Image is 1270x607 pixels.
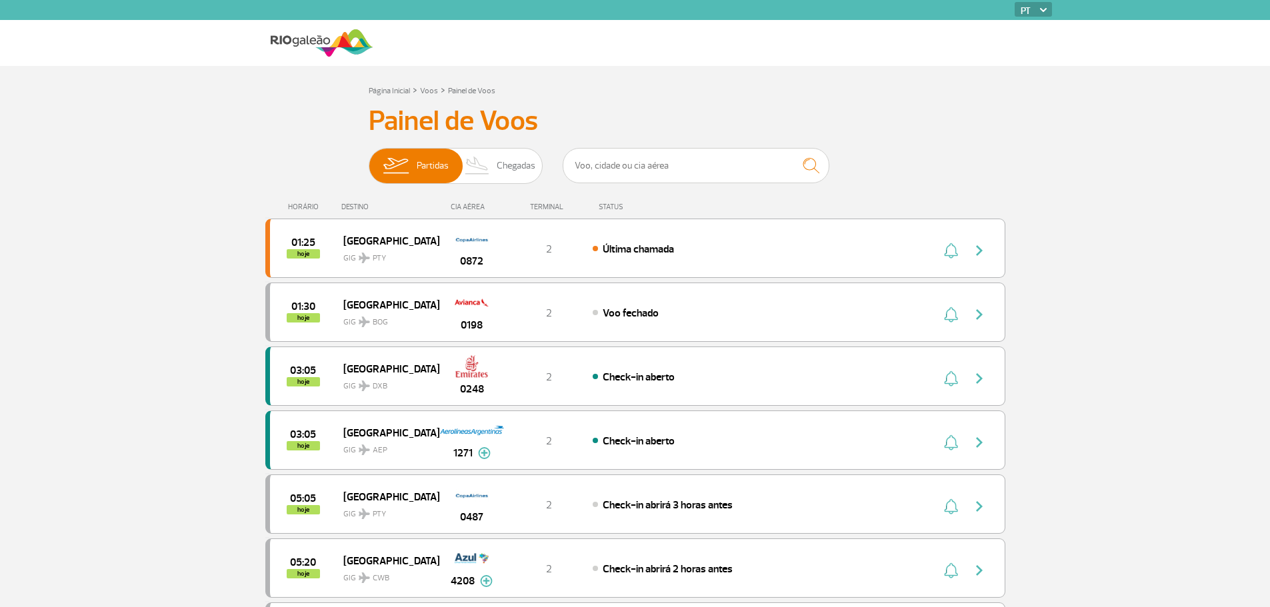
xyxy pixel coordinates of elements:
img: destiny_airplane.svg [359,380,370,391]
span: [GEOGRAPHIC_DATA] [343,232,429,249]
span: PTY [373,508,386,520]
span: GIG [343,309,429,328]
span: [GEOGRAPHIC_DATA] [343,296,429,313]
img: seta-direita-painel-voo.svg [971,434,987,450]
a: > [413,82,417,97]
img: destiny_airplane.svg [359,572,370,583]
span: 2025-09-29 03:05:00 [290,366,316,375]
img: seta-direita-painel-voo.svg [971,562,987,578]
span: DXB [373,380,387,392]
span: hoje [287,441,320,450]
span: 0198 [461,317,483,333]
span: 2025-09-29 05:20:00 [290,558,316,567]
input: Voo, cidade ou cia aérea [563,148,829,183]
div: CIA AÉREA [439,203,505,211]
span: 2 [546,243,552,256]
span: BOG [373,316,388,328]
span: GIG [343,245,429,265]
span: 0872 [460,253,483,269]
div: HORÁRIO [269,203,342,211]
img: mais-info-painel-voo.svg [478,447,491,459]
span: [GEOGRAPHIC_DATA] [343,488,429,505]
span: hoje [287,505,320,514]
img: seta-direita-painel-voo.svg [971,306,987,322]
span: hoje [287,377,320,386]
img: sino-painel-voo.svg [944,370,958,386]
span: Última chamada [603,243,674,256]
img: slider-desembarque [458,149,497,183]
a: Voos [420,86,438,96]
span: Check-in aberto [603,370,675,384]
img: destiny_airplane.svg [359,253,370,263]
img: mais-info-painel-voo.svg [480,575,493,587]
span: CWB [373,572,389,584]
span: 2 [546,370,552,384]
div: DESTINO [341,203,439,211]
a: Página Inicial [369,86,410,96]
span: 0487 [460,509,483,525]
img: sino-painel-voo.svg [944,434,958,450]
span: GIG [343,565,429,584]
div: STATUS [592,203,701,211]
span: 2 [546,562,552,576]
h3: Painel de Voos [369,105,902,138]
span: 2 [546,434,552,448]
span: GIG [343,373,429,392]
span: 1271 [453,445,473,461]
span: GIG [343,437,429,456]
img: destiny_airplane.svg [359,508,370,519]
span: [GEOGRAPHIC_DATA] [343,552,429,569]
img: sino-painel-voo.svg [944,306,958,322]
span: 0248 [460,381,484,397]
span: GIG [343,501,429,520]
img: seta-direita-painel-voo.svg [971,498,987,514]
img: sino-painel-voo.svg [944,243,958,259]
span: Partidas [417,149,449,183]
span: 4208 [451,573,475,589]
img: seta-direita-painel-voo.svg [971,370,987,386]
img: slider-embarque [375,149,417,183]
span: [GEOGRAPHIC_DATA] [343,360,429,377]
span: Voo fechado [603,306,659,320]
span: PTY [373,253,386,265]
span: Chegadas [497,149,535,183]
a: Painel de Voos [448,86,495,96]
img: sino-painel-voo.svg [944,562,958,578]
img: sino-painel-voo.svg [944,498,958,514]
span: hoje [287,249,320,259]
span: Check-in aberto [603,434,675,448]
span: 2025-09-29 01:25:00 [291,238,315,247]
span: [GEOGRAPHIC_DATA] [343,424,429,441]
span: hoje [287,569,320,578]
span: hoje [287,313,320,322]
span: 2 [546,306,552,320]
a: > [441,82,445,97]
span: 2025-09-29 05:05:00 [290,494,316,503]
span: AEP [373,444,387,456]
span: 2025-09-29 01:30:00 [291,302,315,311]
span: 2025-09-29 03:05:00 [290,430,316,439]
span: Check-in abrirá 3 horas antes [603,498,733,512]
img: seta-direita-painel-voo.svg [971,243,987,259]
span: Check-in abrirá 2 horas antes [603,562,733,576]
span: 2 [546,498,552,512]
img: destiny_airplane.svg [359,316,370,327]
div: TERMINAL [505,203,592,211]
img: destiny_airplane.svg [359,444,370,455]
